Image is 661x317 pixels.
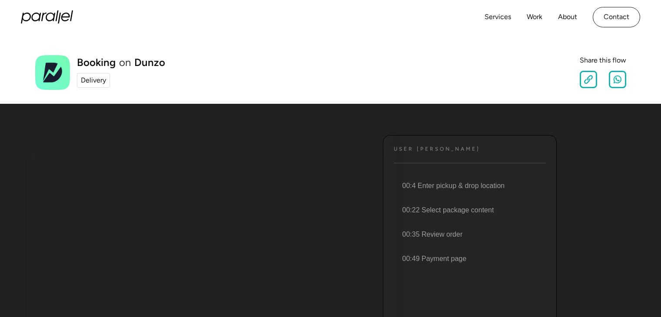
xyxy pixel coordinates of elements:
[558,11,577,23] a: About
[593,7,640,27] a: Contact
[394,146,480,152] h4: User [PERSON_NAME]
[392,174,546,198] li: 00:4 Enter pickup & drop location
[392,198,546,222] li: 00:22 Select package content
[21,10,73,23] a: home
[81,75,106,86] div: Delivery
[392,222,546,247] li: 00:35 Review order
[580,55,626,66] div: Share this flow
[527,11,542,23] a: Work
[77,57,116,68] h1: Booking
[77,73,110,88] a: Delivery
[485,11,511,23] a: Services
[392,247,546,271] li: 00:49 Payment page
[119,57,131,68] div: on
[134,57,165,68] a: Dunzo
